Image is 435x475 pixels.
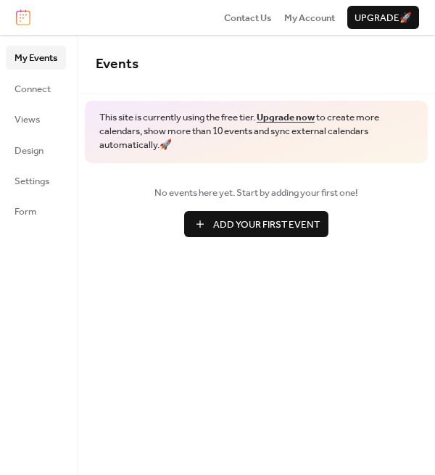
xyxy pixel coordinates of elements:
[96,211,417,237] a: Add Your First Event
[6,169,66,192] a: Settings
[6,199,66,223] a: Form
[6,77,66,100] a: Connect
[224,10,272,25] a: Contact Us
[224,11,272,25] span: Contact Us
[16,9,30,25] img: logo
[96,186,417,200] span: No events here yet. Start by adding your first one!
[184,211,328,237] button: Add Your First Event
[14,205,37,219] span: Form
[284,11,335,25] span: My Account
[213,218,320,232] span: Add Your First Event
[14,174,49,189] span: Settings
[96,51,138,78] span: Events
[14,112,40,127] span: Views
[99,111,413,152] span: This site is currently using the free tier. to create more calendars, show more than 10 events an...
[6,107,66,131] a: Views
[14,51,57,65] span: My Events
[14,82,51,96] span: Connect
[347,6,419,29] button: Upgrade🚀
[14,144,43,158] span: Design
[284,10,335,25] a: My Account
[6,139,66,162] a: Design
[6,46,66,69] a: My Events
[355,11,412,25] span: Upgrade 🚀
[257,108,315,127] a: Upgrade now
